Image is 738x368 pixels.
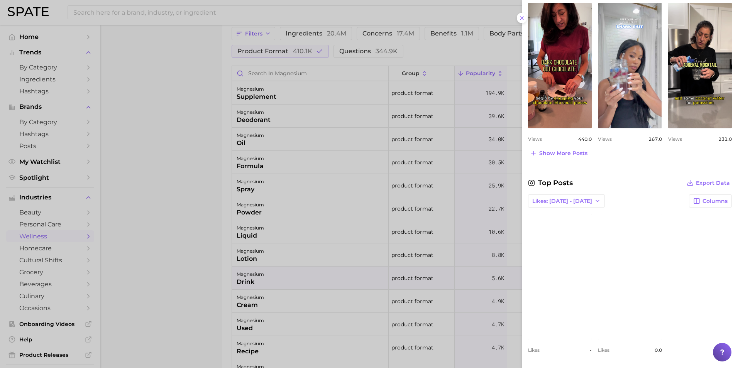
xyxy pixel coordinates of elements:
span: Likes [598,347,609,353]
span: Columns [702,198,728,204]
span: Views [668,136,682,142]
button: Columns [689,194,732,208]
button: Show more posts [528,148,589,159]
span: Views [528,136,542,142]
span: Top Posts [528,177,573,188]
button: Export Data [685,177,732,188]
span: - [590,347,592,353]
span: 440.0 [578,136,592,142]
span: 231.0 [718,136,732,142]
span: 267.0 [648,136,662,142]
button: Likes: [DATE] - [DATE] [528,194,605,208]
span: Likes: [DATE] - [DATE] [532,198,592,204]
span: 0.0 [655,347,662,353]
span: Views [598,136,612,142]
span: Show more posts [539,150,587,157]
span: Likes [528,347,540,353]
span: Export Data [696,180,730,186]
